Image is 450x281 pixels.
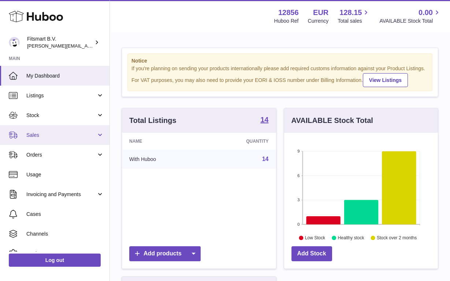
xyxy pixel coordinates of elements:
strong: EUR [313,8,328,18]
h3: AVAILABLE Stock Total [291,116,373,125]
span: Orders [26,151,96,158]
a: 128.15 Total sales [338,8,370,25]
span: Sales [26,132,96,139]
text: Low Stock [305,235,325,240]
a: Add products [129,246,201,261]
span: AVAILABLE Stock Total [379,18,441,25]
div: Currency [308,18,329,25]
span: Stock [26,112,96,119]
span: My Dashboard [26,72,104,79]
span: Listings [26,92,96,99]
th: Name [122,133,203,150]
text: Stock over 2 months [377,235,417,240]
a: Add Stock [291,246,332,261]
span: Usage [26,171,104,178]
span: Cases [26,211,104,218]
a: 14 [262,156,269,162]
span: Invoicing and Payments [26,191,96,198]
h3: Total Listings [129,116,176,125]
strong: 14 [260,116,268,123]
span: Settings [26,250,104,257]
strong: 12856 [278,8,299,18]
th: Quantity [203,133,276,150]
span: Total sales [338,18,370,25]
span: 128.15 [339,8,362,18]
td: With Huboo [122,150,203,169]
text: Healthy stock [338,235,364,240]
a: 0.00 AVAILABLE Stock Total [379,8,441,25]
a: 14 [260,116,268,125]
span: Channels [26,231,104,237]
a: View Listings [363,73,408,87]
text: 9 [297,149,300,153]
text: 3 [297,198,300,202]
strong: Notice [131,57,428,64]
span: [PERSON_NAME][EMAIL_ADDRESS][DOMAIN_NAME] [27,43,147,49]
text: 6 [297,173,300,178]
text: 0 [297,222,300,226]
img: jonathan@leaderoo.com [9,37,20,48]
div: Huboo Ref [274,18,299,25]
div: Fitsmart B.V. [27,35,93,49]
a: Log out [9,254,101,267]
div: If you're planning on sending your products internationally please add required customs informati... [131,65,428,87]
span: 0.00 [419,8,433,18]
